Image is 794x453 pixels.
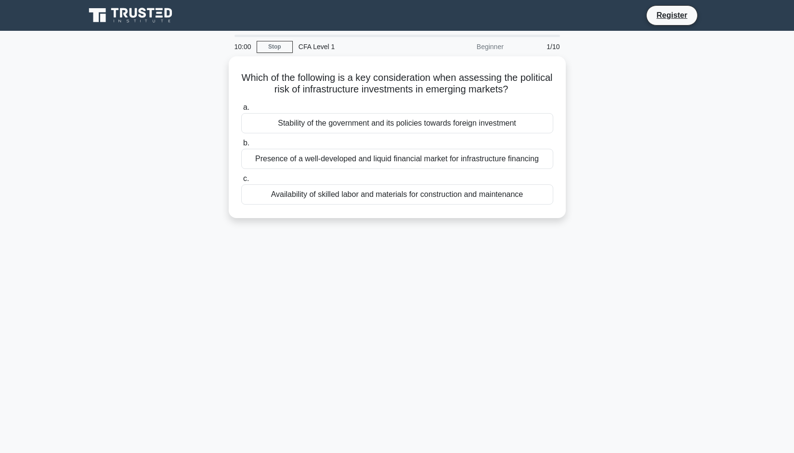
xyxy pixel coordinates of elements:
[241,149,553,169] div: Presence of a well-developed and liquid financial market for infrastructure financing
[651,9,693,21] a: Register
[229,37,257,56] div: 10:00
[241,113,553,133] div: Stability of the government and its policies towards foreign investment
[241,184,553,205] div: Availability of skilled labor and materials for construction and maintenance
[243,174,249,182] span: c.
[240,72,554,96] h5: Which of the following is a key consideration when assessing the political risk of infrastructure...
[257,41,293,53] a: Stop
[293,37,425,56] div: CFA Level 1
[243,103,249,111] span: a.
[243,139,249,147] span: b.
[509,37,566,56] div: 1/10
[425,37,509,56] div: Beginner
